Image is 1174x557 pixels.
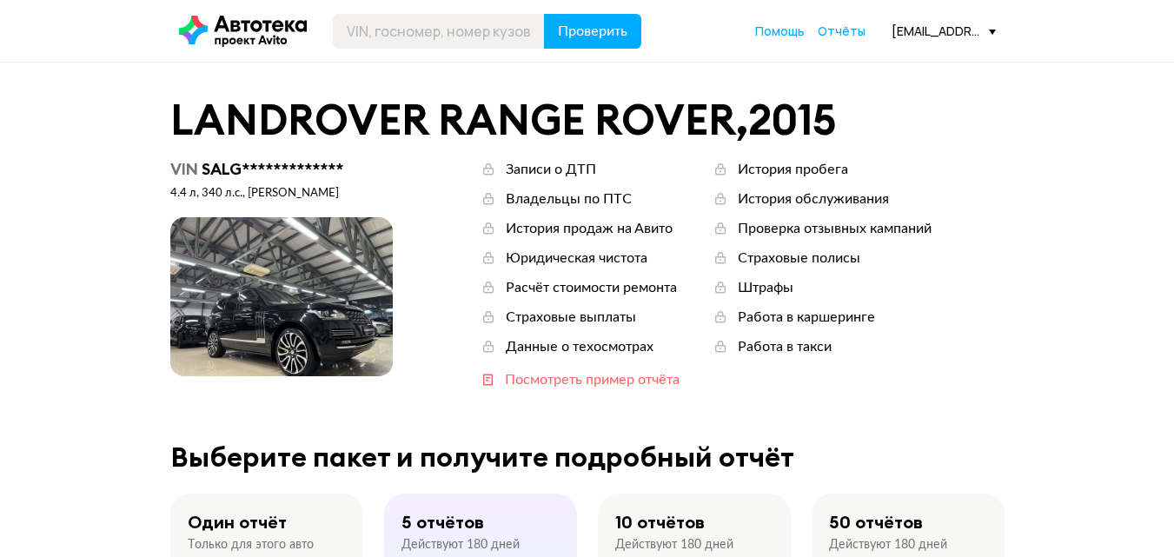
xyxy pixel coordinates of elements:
span: VIN [170,159,198,179]
a: Отчёты [818,23,866,40]
div: Юридическая чистота [506,249,647,268]
div: Действуют 180 дней [401,537,520,553]
div: История продаж на Авито [506,219,673,238]
div: Записи о ДТП [506,160,596,179]
div: История пробега [738,160,848,179]
div: Посмотреть пример отчёта [505,370,680,389]
div: 5 отчётов [401,511,484,534]
input: VIN, госномер, номер кузова [333,14,545,49]
div: Штрафы [738,278,793,297]
div: Выберите пакет и получите подробный отчёт [170,441,1005,473]
div: Владельцы по ПТС [506,189,632,209]
div: [EMAIL_ADDRESS][DOMAIN_NAME] [892,23,996,39]
div: Работа в такси [738,337,832,356]
div: LANDROVER RANGE ROVER , 2015 [170,97,1005,143]
div: Расчёт стоимости ремонта [506,278,677,297]
button: Проверить [544,14,641,49]
div: 10 отчётов [615,511,705,534]
div: Проверка отзывных кампаний [738,219,932,238]
div: Страховые выплаты [506,308,636,327]
div: Работа в каршеринге [738,308,875,327]
span: Отчёты [818,23,866,39]
span: Помощь [755,23,805,39]
span: Проверить [558,24,627,38]
div: Страховые полисы [738,249,860,268]
div: 4.4 л, 340 л.c., [PERSON_NAME] [170,186,393,202]
a: Посмотреть пример отчёта [480,370,680,389]
div: Данные о техосмотрах [506,337,653,356]
div: История обслуживания [738,189,889,209]
div: Один отчёт [188,511,287,534]
div: Только для этого авто [188,537,314,553]
div: Действуют 180 дней [615,537,733,553]
a: Помощь [755,23,805,40]
div: 50 отчётов [829,511,923,534]
div: Действуют 180 дней [829,537,947,553]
